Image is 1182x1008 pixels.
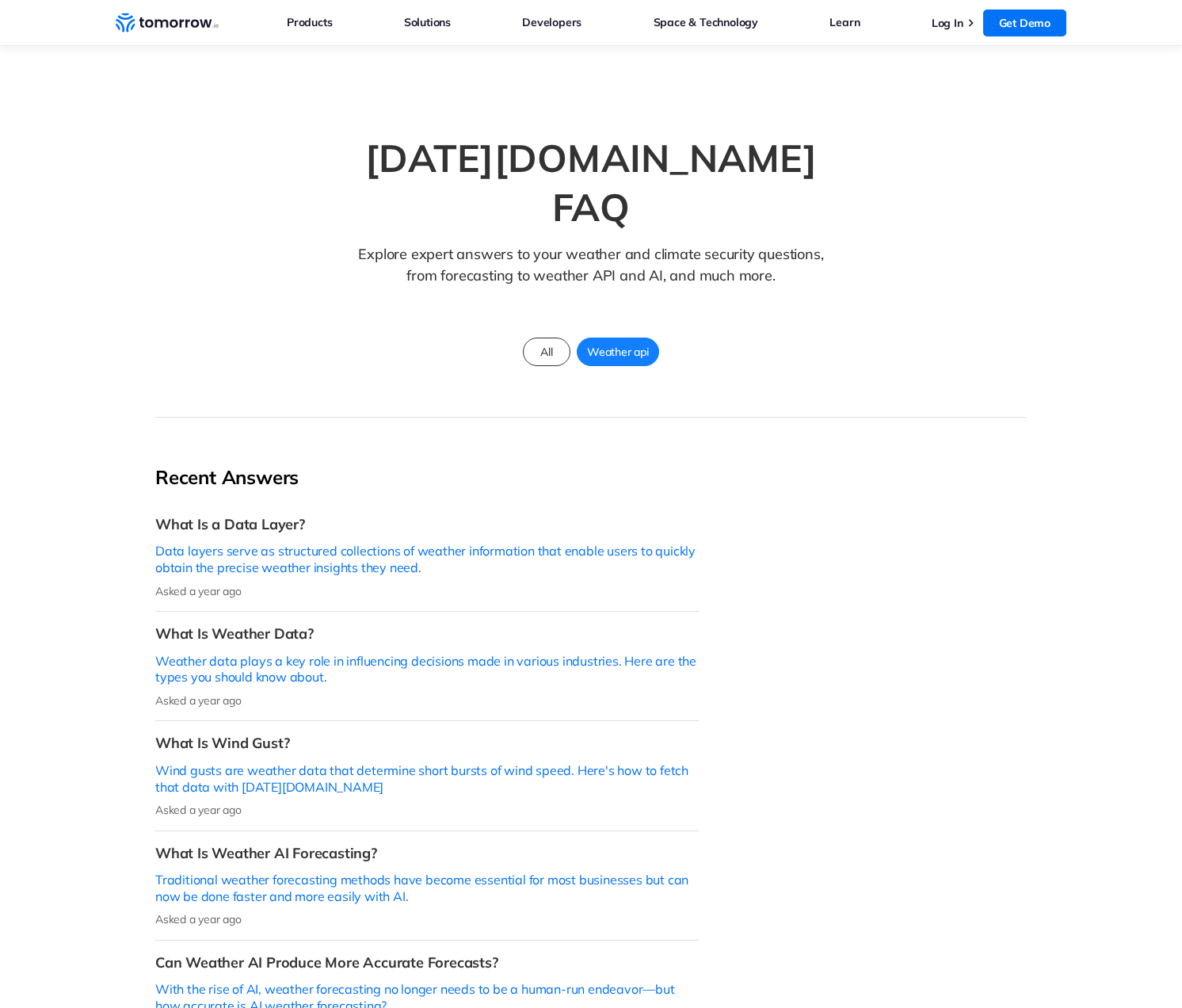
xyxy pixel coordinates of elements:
p: Weather data plays a key role in influencing decisions made in various industries. Here are the t... [155,653,699,686]
a: Get Demo [983,10,1066,36]
a: Products [287,12,332,32]
a: Developers [522,12,581,32]
p: Wind gusts are weather data that determine short bursts of wind speed. Here's how to fetch that d... [155,762,699,796]
p: Data layers serve as structured collections of weather information that enable users to quickly o... [155,543,699,576]
h3: What Is Weather AI Forecasting? [155,844,699,862]
a: What Is Wind Gust?Wind gusts are weather data that determine short bursts of wind speed. Here's h... [155,721,699,830]
a: Solutions [404,12,451,32]
h3: What Is Wind Gust? [155,734,699,752]
p: Explore expert answers to your weather and climate security questions, from forecasting to weathe... [352,243,831,311]
a: All [523,338,570,366]
a: Home link [116,11,219,35]
p: Asked a year ago [155,693,699,708]
a: Learn [829,12,860,32]
a: Log In [932,16,963,30]
a: Weather api [577,338,659,366]
p: Asked a year ago [155,584,699,598]
span: Weather api [578,342,658,362]
a: What Is a Data Layer?Data layers serve as structured collections of weather information that enab... [155,502,699,612]
h1: [DATE][DOMAIN_NAME] FAQ [322,133,860,232]
p: Asked a year ago [155,803,699,817]
h2: Recent Answers [155,465,699,490]
p: Traditional weather forecasting methods have become essential for most businesses but can now be ... [155,872,699,905]
h3: What Is a Data Layer? [155,515,699,533]
span: All [531,342,562,362]
h3: What Is Weather Data? [155,624,699,643]
p: Asked a year ago [155,912,699,926]
a: What Is Weather AI Forecasting?Traditional weather forecasting methods have become essential for ... [155,831,699,941]
a: Space & Technology [654,12,758,32]
h3: Can Weather AI Produce More Accurate Forecasts? [155,953,699,972]
a: What Is Weather Data?Weather data plays a key role in influencing decisions made in various indus... [155,612,699,721]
